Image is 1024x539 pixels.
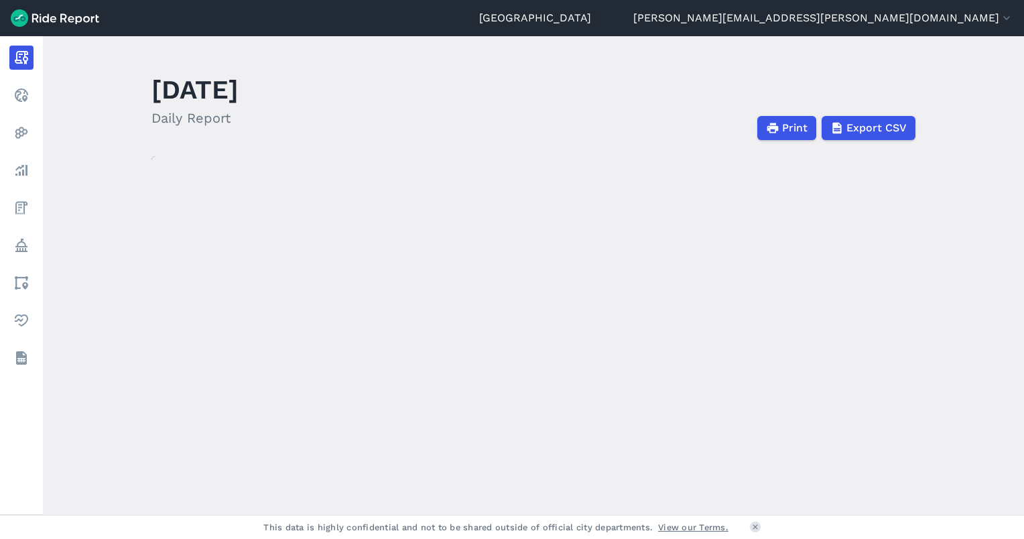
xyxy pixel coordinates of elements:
h1: [DATE] [151,71,239,108]
a: Health [9,308,34,333]
a: Report [9,46,34,70]
a: Analyze [9,158,34,182]
a: Heatmaps [9,121,34,145]
img: Ride Report [11,9,99,27]
button: [PERSON_NAME][EMAIL_ADDRESS][PERSON_NAME][DOMAIN_NAME] [633,10,1013,26]
a: Policy [9,233,34,257]
a: Fees [9,196,34,220]
span: Export CSV [846,120,907,136]
a: Realtime [9,83,34,107]
a: Datasets [9,346,34,370]
span: Print [782,120,808,136]
a: Areas [9,271,34,295]
a: View our Terms. [658,521,728,534]
button: Print [757,116,816,140]
a: [GEOGRAPHIC_DATA] [479,10,591,26]
h2: Daily Report [151,108,239,128]
button: Export CSV [822,116,915,140]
